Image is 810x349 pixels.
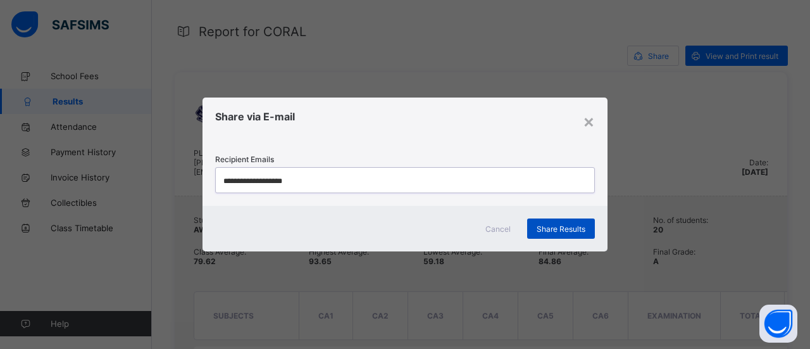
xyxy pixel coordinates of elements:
span: Share Results [537,224,585,234]
div: × [583,110,595,132]
span: Share via E-mail [215,110,295,123]
button: Open asap [759,305,797,343]
span: Cancel [485,224,511,234]
span: Recipient Emails [215,155,274,164]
